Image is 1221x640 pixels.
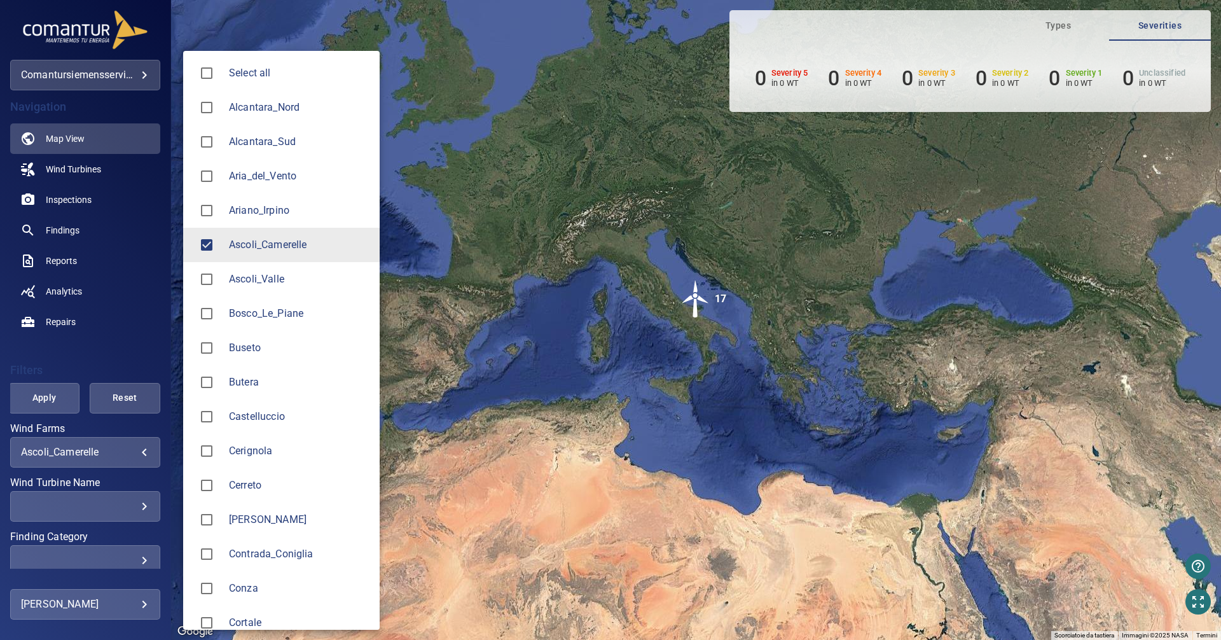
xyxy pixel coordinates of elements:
div: Wind Farms Ascoli_Valle [229,272,369,287]
span: Alcantara_Sud [229,134,369,150]
span: Bosco_Le_Piane [193,300,220,327]
span: Conza [229,581,369,596]
span: Contrada_Coniglia [193,541,220,567]
div: Wind Farms Alcantara_Sud [229,134,369,150]
div: Wind Farms Castelluccio [229,409,369,424]
span: Cerreto [229,478,369,493]
span: [PERSON_NAME] [229,512,369,527]
span: Cortale [193,609,220,636]
span: Cerignola [229,443,369,459]
span: Select all [229,66,369,81]
div: Wind Farms Ascoli_Camerelle [229,237,369,253]
span: Ariano_Irpino [193,197,220,224]
div: Wind Farms Conza [229,581,369,596]
span: Cerreto [193,472,220,499]
span: Bosco_Le_Piane [229,306,369,321]
span: Ascoli_Valle [193,266,220,293]
div: Wind Farms Ciro [229,512,369,527]
span: Ariano_Irpino [229,203,369,218]
div: Wind Farms Ariano_Irpino [229,203,369,218]
span: Castelluccio [193,403,220,430]
div: Wind Farms Cortale [229,615,369,630]
div: Wind Farms Aria_del_Vento [229,169,369,184]
span: Cerignola [193,438,220,464]
span: Butera [193,369,220,396]
span: Cortale [229,615,369,630]
span: Ascoli_Valle [229,272,369,287]
span: Ascoli_Camerelle [193,232,220,258]
div: Wind Farms Cerreto [229,478,369,493]
span: Buseto [229,340,369,356]
span: Buseto [193,335,220,361]
span: Aria_del_Vento [229,169,369,184]
span: Alcantara_Nord [193,94,220,121]
div: Wind Farms Alcantara_Nord [229,100,369,115]
span: Castelluccio [229,409,369,424]
div: Wind Farms Butera [229,375,369,390]
span: Alcantara_Sud [193,129,220,155]
div: Wind Farms Cerignola [229,443,369,459]
span: Contrada_Coniglia [229,546,369,562]
span: Ciro [193,506,220,533]
span: Butera [229,375,369,390]
span: Ascoli_Camerelle [229,237,369,253]
span: Conza [193,575,220,602]
span: Aria_del_Vento [193,163,220,190]
div: Wind Farms Bosco_Le_Piane [229,306,369,321]
div: Wind Farms Contrada_Coniglia [229,546,369,562]
div: Wind Farms Buseto [229,340,369,356]
span: Alcantara_Nord [229,100,369,115]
